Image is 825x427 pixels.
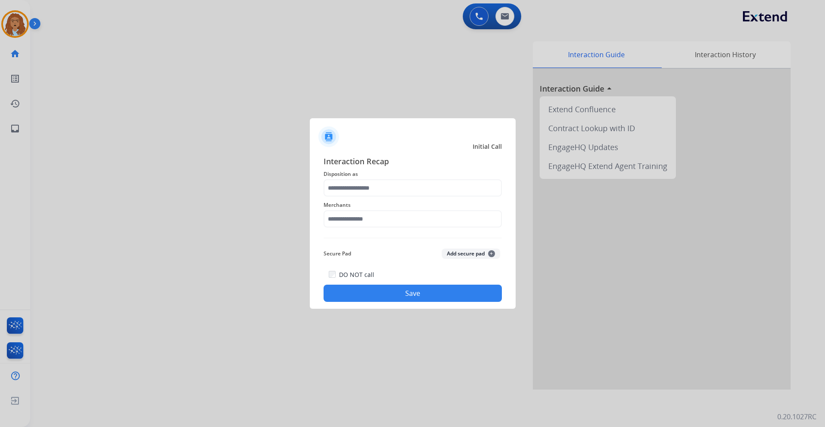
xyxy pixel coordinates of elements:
label: DO NOT call [339,270,374,279]
span: Initial Call [473,142,502,151]
span: Secure Pad [324,249,351,259]
span: Merchants [324,200,502,210]
p: 0.20.1027RC [777,412,816,422]
button: Add secure pad+ [442,249,500,259]
span: Disposition as [324,169,502,179]
span: Interaction Recap [324,155,502,169]
span: + [488,250,495,257]
button: Save [324,285,502,302]
img: contactIcon [318,126,339,147]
